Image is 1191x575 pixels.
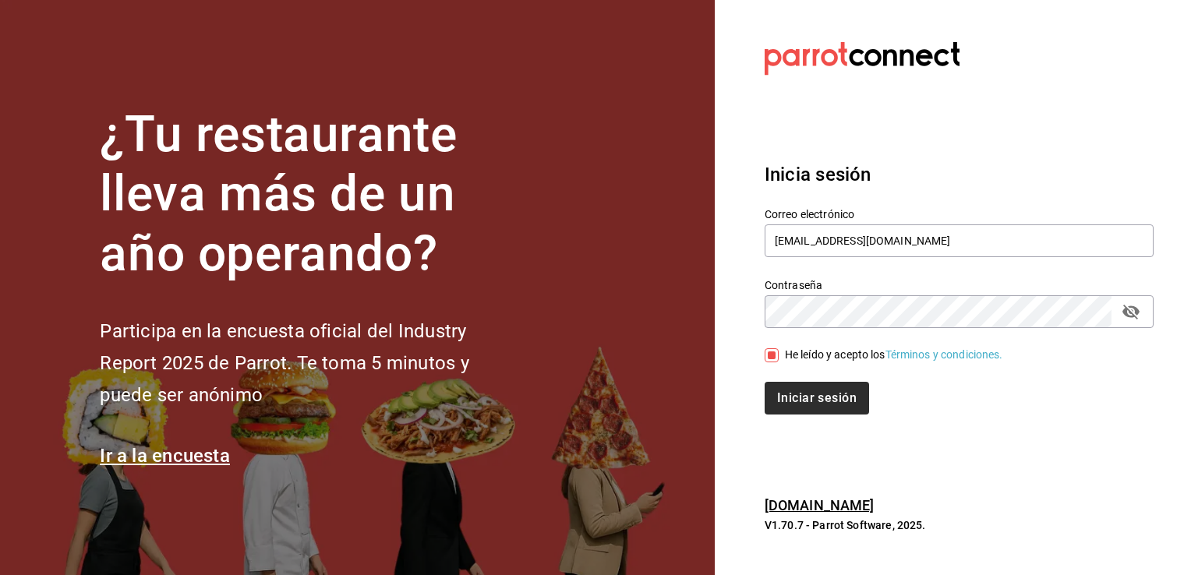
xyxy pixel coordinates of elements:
[765,208,1154,219] label: Correo electrónico
[765,517,1154,533] p: V1.70.7 - Parrot Software, 2025.
[100,316,521,411] h2: Participa en la encuesta oficial del Industry Report 2025 de Parrot. Te toma 5 minutos y puede se...
[785,347,1003,363] div: He leído y acepto los
[885,348,1003,361] a: Términos y condiciones.
[100,445,230,467] a: Ir a la encuesta
[765,161,1154,189] h3: Inicia sesión
[765,497,875,513] a: [DOMAIN_NAME]
[765,279,1154,290] label: Contraseña
[765,224,1154,257] input: Ingresa tu correo electrónico
[1118,298,1144,325] button: passwordField
[100,105,521,284] h1: ¿Tu restaurante lleva más de un año operando?
[765,382,869,414] button: Iniciar sesión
